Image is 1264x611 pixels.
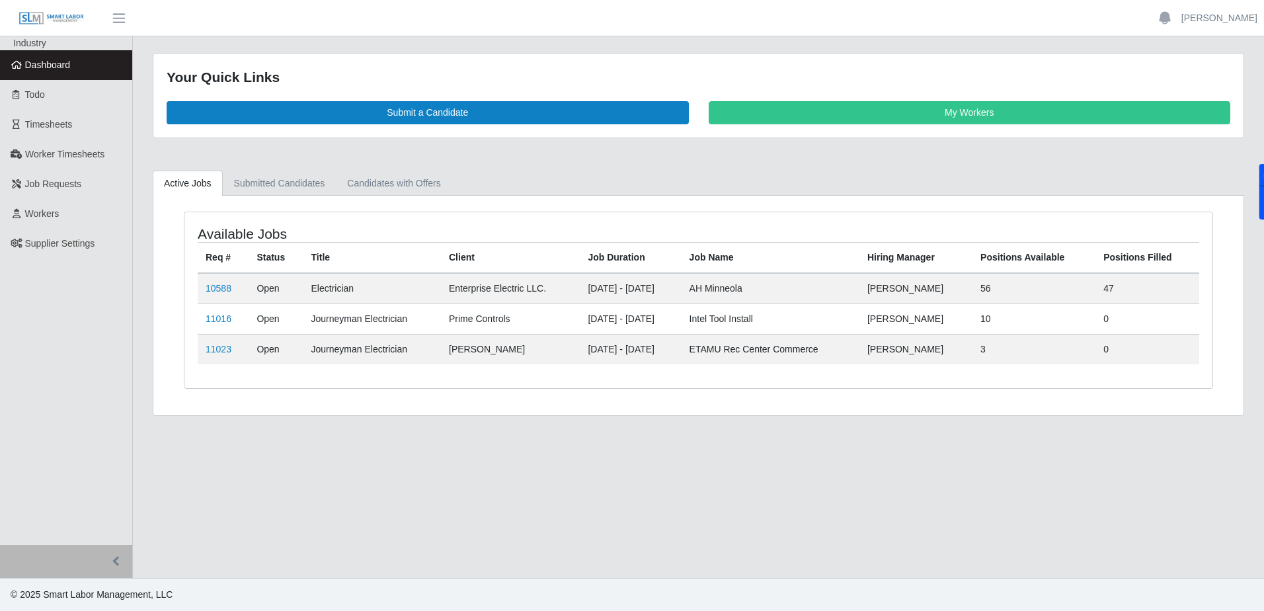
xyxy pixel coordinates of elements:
[972,304,1095,334] td: 10
[153,171,223,196] a: Active Jobs
[25,119,73,130] span: Timesheets
[709,101,1231,124] a: My Workers
[859,334,972,364] td: [PERSON_NAME]
[859,242,972,273] th: Hiring Manager
[223,171,336,196] a: Submitted Candidates
[19,11,85,26] img: SLM Logo
[580,242,681,273] th: Job Duration
[25,60,71,70] span: Dashboard
[441,242,580,273] th: Client
[580,334,681,364] td: [DATE] - [DATE]
[859,273,972,304] td: [PERSON_NAME]
[441,273,580,304] td: Enterprise Electric LLC.
[25,208,59,219] span: Workers
[249,273,303,304] td: Open
[25,179,82,189] span: Job Requests
[441,304,580,334] td: Prime Controls
[25,238,95,249] span: Supplier Settings
[1095,304,1199,334] td: 0
[249,242,303,273] th: Status
[167,101,689,124] a: Submit a Candidate
[198,225,604,242] h4: Available Jobs
[249,304,303,334] td: Open
[682,304,859,334] td: Intel Tool Install
[580,273,681,304] td: [DATE] - [DATE]
[303,304,441,334] td: Journeyman Electrician
[859,304,972,334] td: [PERSON_NAME]
[682,273,859,304] td: AH Minneola
[972,273,1095,304] td: 56
[336,171,452,196] a: Candidates with Offers
[972,334,1095,364] td: 3
[303,273,441,304] td: Electrician
[206,283,231,294] a: 10588
[25,89,45,100] span: Todo
[167,67,1230,88] div: Your Quick Links
[303,334,441,364] td: Journeyman Electrician
[1095,273,1199,304] td: 47
[206,344,231,354] a: 11023
[206,313,231,324] a: 11016
[1095,242,1199,273] th: Positions Filled
[13,38,46,48] span: Industry
[682,242,859,273] th: Job Name
[972,242,1095,273] th: Positions Available
[11,589,173,600] span: © 2025 Smart Labor Management, LLC
[25,149,104,159] span: Worker Timesheets
[198,242,249,273] th: Req #
[1095,334,1199,364] td: 0
[580,304,681,334] td: [DATE] - [DATE]
[303,242,441,273] th: Title
[1181,11,1257,25] a: [PERSON_NAME]
[249,334,303,364] td: Open
[441,334,580,364] td: [PERSON_NAME]
[682,334,859,364] td: ETAMU Rec Center Commerce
